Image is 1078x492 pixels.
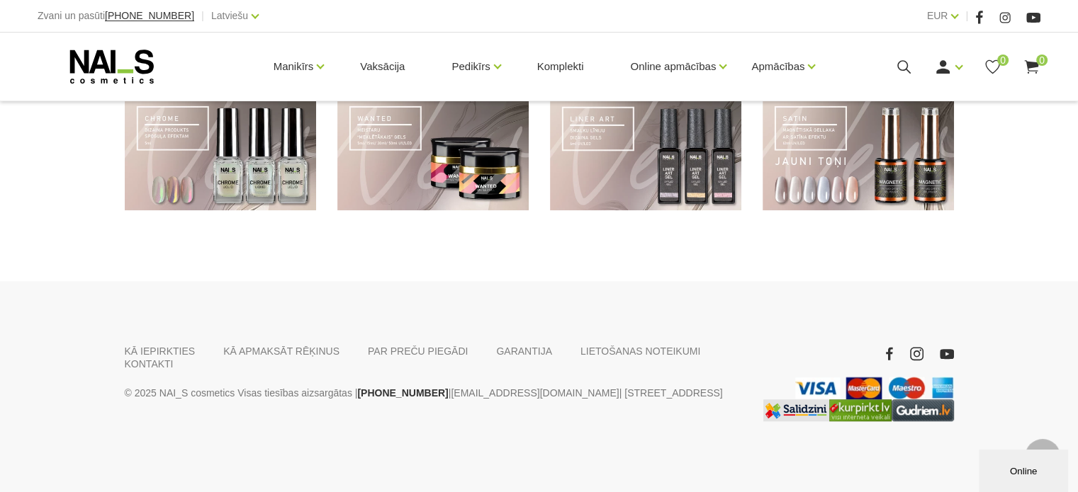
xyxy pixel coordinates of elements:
a: EUR [927,7,948,24]
a: Manikīrs [274,38,314,95]
div: Zvani un pasūti [38,7,194,25]
a: LIETOŠANAS NOTEIKUMI [580,345,700,357]
a: [PHONE_NUMBER] [357,384,448,401]
span: 0 [997,55,1009,66]
a: Komplekti [526,33,595,101]
a: [PHONE_NUMBER] [105,11,194,21]
a: Pedikīrs [451,38,490,95]
span: | [201,7,204,25]
a: Apmācības [751,38,804,95]
a: PAR PREČU PIEGĀDI [368,345,468,357]
p: © 2025 NAI_S cosmetics Visas tiesības aizsargātas | | | [STREET_ADDRESS] [125,384,741,401]
span: | [965,7,968,25]
a: https://www.gudriem.lv/veikali/lv [892,399,954,421]
a: [EMAIL_ADDRESS][DOMAIN_NAME] [451,384,619,401]
a: GARANTIJA [496,345,552,357]
a: KONTAKTI [125,357,174,370]
a: 0 [1023,58,1040,76]
a: KĀ APMAKSĀT RĒĶINUS [223,345,339,357]
span: 0 [1036,55,1048,66]
iframe: chat widget [979,447,1071,492]
a: Latviešu [211,7,248,24]
img: Lielākais Latvijas interneta veikalu preču meklētājs [829,399,892,421]
a: Online apmācības [630,38,716,95]
a: KĀ IEPIRKTIES [125,345,196,357]
a: Vaksācija [349,33,416,101]
a: 0 [984,58,1001,76]
img: Labākā cena interneta veikalos - Samsung, Cena, iPhone, Mobilie telefoni [763,399,829,421]
img: www.gudriem.lv/veikali/lv [892,399,954,421]
span: [PHONE_NUMBER] [105,10,194,21]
